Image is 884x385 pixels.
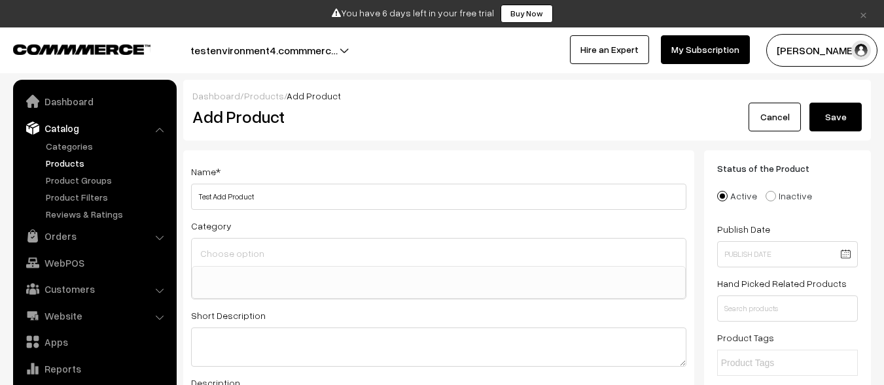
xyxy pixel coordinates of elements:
a: My Subscription [661,35,750,64]
input: Product Tags [721,356,836,370]
label: Active [717,189,757,203]
input: Search products [717,295,858,322]
a: Website [16,304,172,327]
button: testenvironment4.commmerc… [145,34,383,67]
a: Product Filters [43,190,172,204]
span: Status of the Product [717,163,825,174]
a: Hire an Expert [570,35,649,64]
a: Buy Now [501,5,553,23]
label: Inactive [766,189,812,203]
button: Save [809,103,862,131]
h2: Add Product [192,107,690,127]
input: Name [191,184,686,210]
label: Category [191,219,232,233]
input: Publish Date [717,241,858,267]
a: Dashboard [192,90,240,101]
span: Add Product [287,90,341,101]
label: Name [191,165,221,178]
button: [PERSON_NAME] [766,34,877,67]
label: Publish Date [717,222,770,236]
a: WebPOS [16,251,172,275]
a: Orders [16,224,172,248]
a: COMMMERCE [13,41,128,56]
a: Categories [43,139,172,153]
label: Product Tags [717,331,774,344]
a: Cancel [749,103,801,131]
a: Catalog [16,116,172,140]
div: / / [192,89,862,103]
a: Dashboard [16,90,172,113]
input: Choose option [197,244,681,263]
label: Short Description [191,309,266,322]
a: Reviews & Ratings [43,207,172,221]
a: Products [244,90,284,101]
label: Hand Picked Related Products [717,276,847,290]
a: Reports [16,357,172,380]
img: COMMMERCE [13,44,150,54]
a: Apps [16,330,172,354]
a: Product Groups [43,173,172,187]
a: × [855,6,872,22]
a: Products [43,156,172,170]
img: user [851,41,871,60]
a: Customers [16,277,172,301]
div: You have 6 days left in your free trial [5,5,879,23]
